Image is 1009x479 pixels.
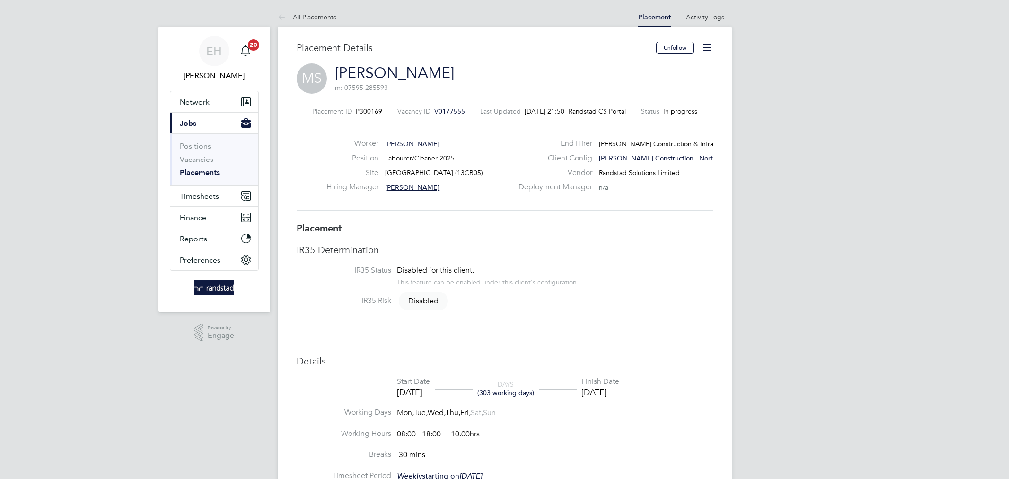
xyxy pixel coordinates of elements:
span: 10.00hrs [446,429,480,439]
label: End Hirer [513,139,592,149]
span: n/a [599,183,608,192]
a: Go to home page [170,280,259,295]
span: Disabled [399,292,448,310]
button: Preferences [170,249,258,270]
span: 20 [248,39,259,51]
span: 30 mins [399,450,425,460]
label: IR35 Status [297,266,391,275]
div: [DATE] [581,387,619,398]
label: Working Hours [297,429,391,439]
div: 08:00 - 18:00 [397,429,480,439]
div: This feature can be enabled under this client's configuration. [397,275,579,286]
div: [DATE] [397,387,430,398]
span: Thu, [446,408,460,417]
a: Positions [180,142,211,151]
label: Working Days [297,408,391,417]
span: EH [206,45,222,57]
button: Timesheets [170,186,258,206]
span: [DATE] 21:50 - [525,107,569,115]
span: Timesheets [180,192,219,201]
span: [PERSON_NAME] Construction - North… [599,154,723,162]
span: Jobs [180,119,196,128]
label: Vacancy ID [397,107,430,115]
div: Finish Date [581,377,619,387]
label: Hiring Manager [326,182,378,192]
label: Last Updated [480,107,521,115]
label: Placement ID [312,107,352,115]
a: EH[PERSON_NAME] [170,36,259,81]
span: Emma Howells [170,70,259,81]
div: DAYS [473,380,539,397]
span: [GEOGRAPHIC_DATA] (13CB05) [385,169,483,177]
label: Site [326,168,378,178]
span: Randstad Solutions Limited [599,169,680,177]
label: Vendor [513,168,592,178]
b: Placement [297,222,342,234]
span: [PERSON_NAME] [385,140,439,148]
span: Preferences [180,256,220,265]
span: m: 07595 285593 [335,83,388,92]
img: randstad-logo-retina.png [194,280,234,295]
button: Unfollow [656,42,694,54]
a: Placements [180,168,220,177]
span: Finance [180,213,206,222]
span: Wed, [428,408,446,417]
a: Powered byEngage [194,324,234,342]
a: Vacancies [180,155,213,164]
span: P300169 [356,107,382,115]
span: Tue, [414,408,428,417]
span: Engage [208,332,234,340]
span: V0177555 [434,107,465,115]
span: [PERSON_NAME] Construction & Infrast… [599,140,725,148]
label: IR35 Risk [297,296,391,306]
div: Start Date [397,377,430,387]
button: Network [170,91,258,112]
label: Client Config [513,153,592,163]
span: Randstad CS Portal [569,107,626,115]
a: [PERSON_NAME] [335,64,454,82]
span: In progress [663,107,697,115]
span: Sat, [471,408,483,417]
a: Placement [638,13,671,21]
h3: Placement Details [297,42,649,54]
label: Worker [326,139,378,149]
h3: IR35 Determination [297,244,713,256]
button: Jobs [170,113,258,133]
span: Sun [483,408,496,417]
span: Fri, [460,408,471,417]
label: Status [641,107,659,115]
div: Jobs [170,133,258,185]
span: Reports [180,234,207,243]
span: MS [297,63,327,94]
label: Deployment Manager [513,182,592,192]
button: Reports [170,228,258,249]
span: Powered by [208,324,234,332]
nav: Main navigation [158,27,270,312]
a: 20 [236,36,255,66]
span: Labourer/Cleaner 2025 [385,154,455,162]
span: Disabled for this client. [397,266,474,275]
h3: Details [297,355,713,367]
span: Network [180,98,210,106]
label: Position [326,153,378,163]
label: Breaks [297,450,391,460]
a: Activity Logs [686,13,724,21]
span: (303 working days) [477,389,534,397]
button: Finance [170,207,258,228]
span: [PERSON_NAME] [385,183,439,192]
a: All Placements [278,13,336,21]
span: Mon, [397,408,414,417]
